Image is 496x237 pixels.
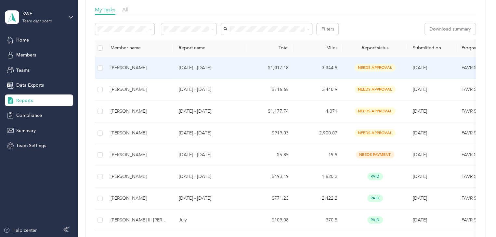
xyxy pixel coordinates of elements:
span: Team Settings [16,142,46,149]
span: needs approval [355,107,396,115]
td: 19.9 [294,144,343,166]
div: [PERSON_NAME] [111,86,168,93]
td: 370.5 [294,209,343,231]
span: needs approval [355,86,396,93]
td: 3,344.9 [294,57,343,79]
div: [PERSON_NAME] [111,173,168,180]
p: July [179,217,240,224]
span: Teams [16,67,30,74]
span: paid [367,173,383,180]
span: Report status [348,45,402,51]
td: $716.65 [245,79,294,101]
th: Member name [105,39,174,57]
iframe: Everlance-gr Chat Button Frame [460,201,496,237]
span: needs payment [356,151,394,158]
td: $5.85 [245,144,294,166]
span: Data Exports [16,82,44,89]
span: [DATE] [413,65,427,70]
td: $771.23 [245,188,294,209]
th: Report name [174,39,245,57]
span: My Tasks [95,6,115,13]
td: $1,017.18 [245,57,294,79]
div: [PERSON_NAME] [111,64,168,71]
div: [PERSON_NAME] [111,195,168,202]
td: $1,177.74 [245,101,294,122]
span: needs approval [355,64,396,71]
span: [DATE] [413,217,427,223]
span: Compliance [16,112,42,119]
button: Download summary [425,23,476,35]
td: $109.08 [245,209,294,231]
button: Help center [4,227,37,234]
span: [DATE] [413,152,427,157]
div: Total [250,45,289,51]
p: [DATE] - [DATE] [179,151,240,158]
td: 2,422.2 [294,188,343,209]
td: 1,620.2 [294,166,343,188]
span: [DATE] [413,108,427,114]
div: [PERSON_NAME] [111,151,168,158]
span: [DATE] [413,195,427,201]
td: 2,900.07 [294,122,343,144]
div: [PERSON_NAME] [111,130,168,137]
button: Filters [317,23,338,35]
p: [DATE] - [DATE] [179,173,240,180]
td: 4,071 [294,101,343,122]
span: [DATE] [413,130,427,136]
p: [DATE] - [DATE] [179,86,240,93]
span: [DATE] [413,174,427,179]
p: [DATE] - [DATE] [179,195,240,202]
td: $493.19 [245,166,294,188]
span: All [122,6,128,13]
p: [DATE] - [DATE] [179,108,240,115]
div: Miles [299,45,337,51]
span: [DATE] [413,87,427,92]
td: 2,440.9 [294,79,343,101]
div: SWE [22,10,63,17]
td: $919.03 [245,122,294,144]
span: paid [367,216,383,224]
div: Member name [111,45,168,51]
span: needs approval [355,129,396,137]
span: Members [16,52,36,58]
span: Reports [16,97,33,104]
div: [PERSON_NAME] III [PERSON_NAME] [111,217,168,224]
p: [DATE] - [DATE] [179,130,240,137]
div: Team dashboard [22,19,52,23]
span: Summary [16,127,36,134]
p: [DATE] - [DATE] [179,64,240,71]
th: Submitted on [408,39,456,57]
div: [PERSON_NAME] [111,108,168,115]
span: Home [16,37,29,44]
span: paid [367,194,383,202]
